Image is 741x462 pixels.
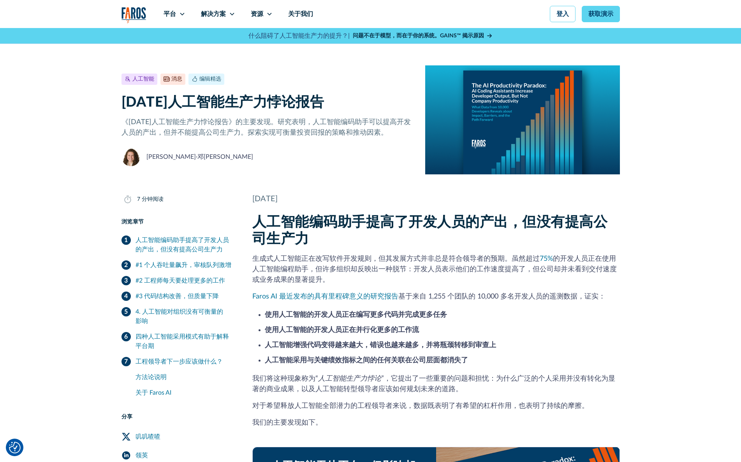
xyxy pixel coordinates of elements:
[136,385,234,401] a: 关于 Faros AI
[121,257,234,273] a: #1 个人吞吐量飙升，审核队列激增
[136,237,229,253] font: 人工智能编码助手提高了开发人员的产出，但没有提高公司生产力
[398,293,584,300] font: 基于来自 1,255 个团队的 10,000 多名开发人员的遥测数据，
[136,452,148,458] font: 领英
[121,219,144,225] font: 浏览章节
[252,215,608,246] font: 人工智能编码助手提高了开发人员的产出，但没有提高公司生产力
[588,11,613,17] font: 获取演示
[137,197,140,202] font: 7
[265,357,468,364] font: 人工智能采用与关键绩效指标之间的任何关联在公司层面都消失了
[550,6,576,22] a: 登入
[288,11,313,17] font: 关于我们
[121,7,146,23] a: 家
[252,255,617,283] font: 的开发人员正在使用人工智能编程助手，但许多组织却反映出一种脱节：开发人员表示他们的工作速度提高了，但公司却并未看到交付速度或业务成果的显著提升。
[252,375,318,382] font: 我们将这种现象称为“
[252,293,398,300] a: Faros AI 最近发布的具有里程碑意义的研究报告
[540,255,553,262] a: 75%
[353,33,484,39] font: 问题不在于模型，而在于你的系统。GAINS™ 揭示原因
[121,119,411,136] font: 《[DATE]人工智能生产力悖论报告》的主要发现。研究表明，人工智能编码助手可以提高开发人员的产出，但并不能提高公司生产力。探索实现可衡量投资回报的策略和推动因素。
[9,442,21,453] img: 重新访问同意按钮
[582,6,620,22] a: 获取演示
[318,375,381,382] font: 人工智能生产力悖论
[136,262,231,268] font: #1 个人吞吐量飙升，审核队列激增
[201,11,226,17] font: 解决方案
[136,358,223,365] font: 工程领导者下一步应该做什么？
[121,304,234,329] a: 4. 人工智能对组织没有可衡量的影响
[265,342,496,349] font: 人工智能增强代码变得越来越大，错误也越来越多，并将瓶颈转移到审查上
[425,65,620,174] img: 蓝色背景上的报告封面。封面内容为：人工智能生产力悖论：人工智能编程助手提升了开发者的产出，但并未提升公司生产力。来自10,000名开发者的数据揭示了其影响、障碍和未来发展方向。
[121,148,140,166] img: 尼利·邓拉普
[136,369,234,385] a: 方法论说明
[121,95,324,109] font: [DATE]人工智能生产力悖论报告
[265,327,419,334] font: 使用人工智能的开发人员正在并行化更多的工作流
[121,427,234,446] a: Twitter 分享
[121,329,234,354] a: 四种人工智能采用模式有助于解释平台期
[142,197,164,202] font: 分钟阅读
[251,11,263,17] font: 资源
[353,32,493,40] a: 问题不在于模型，而在于你的系统。GAINS™ 揭示原因
[556,11,569,17] font: 登入
[9,442,21,453] button: Cookie 设置
[136,434,160,440] font: 叽叽喳喳
[252,375,615,393] font: ”，它提出了一些重要的问题和担忧：为什么广泛的个人采用并没有转化为显著的商业成果，以及人工智能转型领导者应该如何规划未来的道路。
[164,11,176,17] font: 平台
[136,390,171,396] font: 关于 Faros AI
[252,419,322,426] font: 我们的主要发现如下。
[121,273,234,288] a: #2 工程师每天要处理更多的工作
[584,293,605,300] font: 证实：
[252,402,589,409] font: 对于希望释放人工智能全部潜力的工程领导者来说，数据既表明了有希望的杠杆作用，也表明了持续的摩擦。
[136,309,223,324] font: 4. 人工智能对组织没有可衡量的影响
[265,311,447,318] font: 使用人工智能的开发人员正在编写更多代码并完成更多任务
[136,374,167,380] font: 方法论说明
[121,232,234,257] a: 人工智能编码助手提高了开发人员的产出，但没有提高公司生产力
[132,76,154,82] font: 人工智能
[136,293,219,299] font: #3 代码结构改善，但质量下降
[136,334,229,349] font: 四种人工智能采用模式有助于解释平台期
[171,76,182,82] font: 消息
[252,255,540,262] font: 生成式人工智能正在改写软件开发规则，但其发展方式并非总是符合领导者的预期。虽然超过
[252,195,278,203] font: [DATE]
[146,154,253,160] font: [PERSON_NAME]·邓[PERSON_NAME]
[121,414,133,420] font: 分享
[121,288,234,304] a: #3 代码结构改善，但质量下降
[121,7,146,23] img: 分析和报告公司 Faros 的标志。
[248,33,350,39] font: 什么阻碍了人工智能生产力的提升？|
[121,354,234,369] a: 工程领导者下一步应该做什么？
[199,76,221,82] font: 编辑精选
[136,278,225,284] font: #2 工程师每天要处理更多的工作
